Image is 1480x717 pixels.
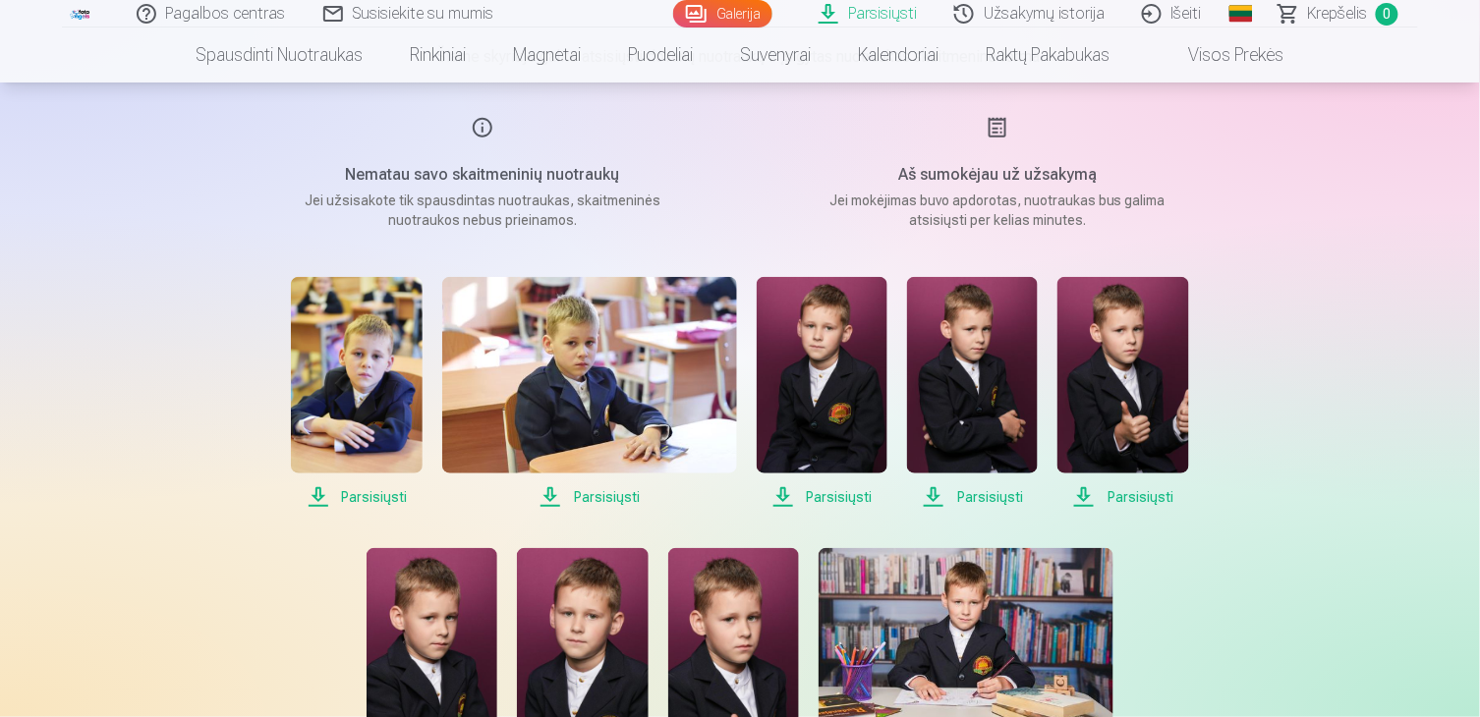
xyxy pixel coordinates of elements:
[605,28,717,83] a: Puodeliai
[1057,277,1188,509] a: Parsisiųsti
[1134,28,1308,83] a: Visos prekės
[1057,485,1188,509] span: Parsisiųsti
[811,163,1184,187] h5: Aš sumokėjau už užsakymą
[173,28,387,83] a: Spausdinti nuotraukas
[757,277,887,509] a: Parsisiųsti
[490,28,605,83] a: Magnetai
[907,277,1038,509] a: Parsisiųsti
[1308,2,1368,26] span: Krepšelis
[291,277,422,509] a: Parsisiųsti
[442,485,737,509] span: Parsisiųsti
[835,28,963,83] a: Kalendoriai
[296,191,669,230] p: Jei užsisakote tik spausdintas nuotraukas, skaitmeninės nuotraukos nebus prieinamos.
[1376,3,1398,26] span: 0
[296,163,669,187] h5: Nematau savo skaitmeninių nuotraukų
[442,277,737,509] a: Parsisiųsti
[811,191,1184,230] p: Jei mokėjimas buvo apdorotas, nuotraukas bus galima atsisiųsti per kelias minutes.
[387,28,490,83] a: Rinkiniai
[717,28,835,83] a: Suvenyrai
[70,8,91,20] img: /fa2
[757,485,887,509] span: Parsisiųsti
[907,485,1038,509] span: Parsisiųsti
[963,28,1134,83] a: Raktų pakabukas
[291,485,422,509] span: Parsisiųsti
